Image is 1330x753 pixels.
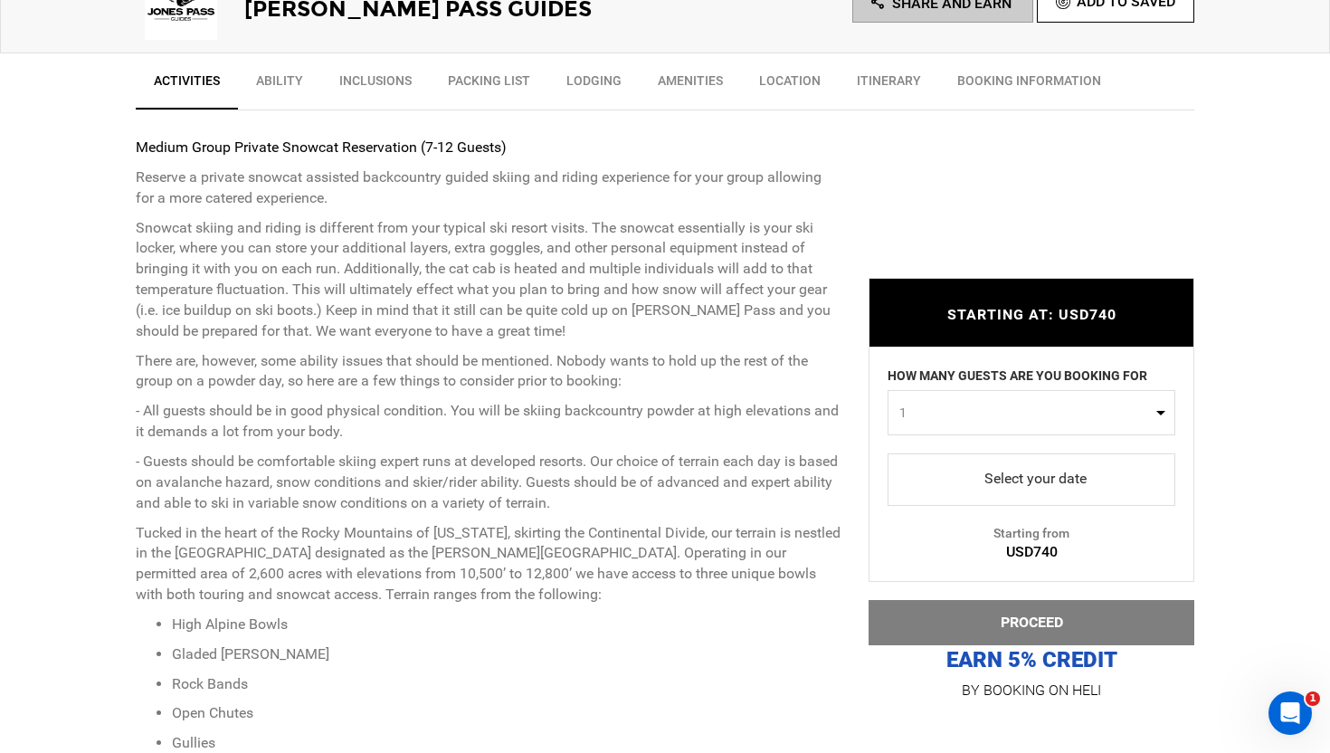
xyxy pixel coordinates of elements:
a: Amenities [640,62,741,108]
span: 1 [1306,691,1320,706]
a: Ability [238,62,321,108]
a: Lodging [548,62,640,108]
p: There are, however, some ability issues that should be mentioned. Nobody wants to hold up the res... [136,351,841,393]
p: - All guests should be in good physical condition. You will be skiing backcountry powder at high ... [136,401,841,443]
p: Reserve a private snowcat assisted backcountry guided skiing and riding experience for your group... [136,167,841,209]
iframe: Intercom live chat [1268,691,1312,735]
a: Location [741,62,839,108]
button: 1 [888,390,1175,435]
button: PROCEED [869,600,1194,645]
p: High Alpine Bowls [172,615,841,635]
a: Packing List [430,62,548,108]
p: BY BOOKING ON HELI [869,678,1194,703]
p: Tucked in the heart of the Rocky Mountains of [US_STATE], skirting the Continental Divide, our te... [136,523,841,605]
a: BOOKING INFORMATION [939,62,1119,108]
p: Rock Bands [172,674,841,695]
div: USD740 [869,542,1193,563]
strong: Medium Group Private Snowcat Reservation (7-12 Guests) [136,138,507,156]
span: STARTING AT: USD740 [947,307,1116,324]
p: - Guests should be comfortable skiing expert runs at developed resorts. Our choice of terrain eac... [136,452,841,514]
p: Snowcat skiing and riding is different from your typical ski resort visits. The snowcat essential... [136,218,841,342]
span: 1 [899,404,1152,422]
p: Gladed [PERSON_NAME] [172,644,841,665]
a: Activities [136,62,238,110]
a: Itinerary [839,62,939,108]
p: Open Chutes [172,703,841,724]
label: HOW MANY GUESTS ARE YOU BOOKING FOR [888,367,1147,390]
a: Inclusions [321,62,430,108]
